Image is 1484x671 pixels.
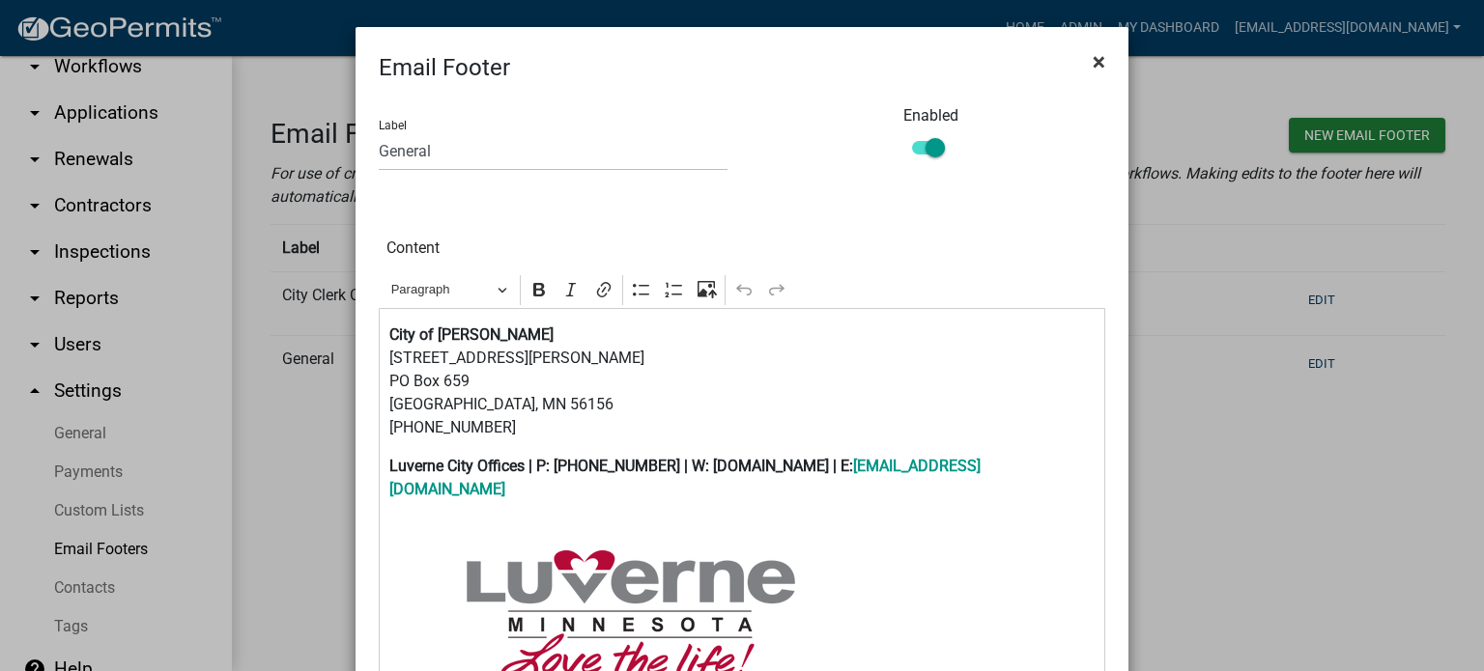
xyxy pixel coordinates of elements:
span: × [1093,48,1105,75]
a: [EMAIL_ADDRESS][DOMAIN_NAME] [389,457,981,498]
strong: City of [PERSON_NAME] [389,325,554,344]
button: Close [1077,35,1121,89]
label: Content [379,233,447,264]
button: Paragraph, Heading [383,275,516,305]
span: Paragraph [391,278,492,301]
strong: Luverne City Offices | P: [PHONE_NUMBER] | W: [DOMAIN_NAME] | E: [389,457,853,475]
div: Editor toolbar [379,271,1105,308]
p: ⁠⁠⁠⁠⁠⁠⁠ [STREET_ADDRESS][PERSON_NAME] PO Box 659 [GEOGRAPHIC_DATA], MN 56156 [PHONE_NUMBER] [389,323,1096,439]
h4: Email Footer [379,50,510,85]
div: Enabled [868,104,993,127]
